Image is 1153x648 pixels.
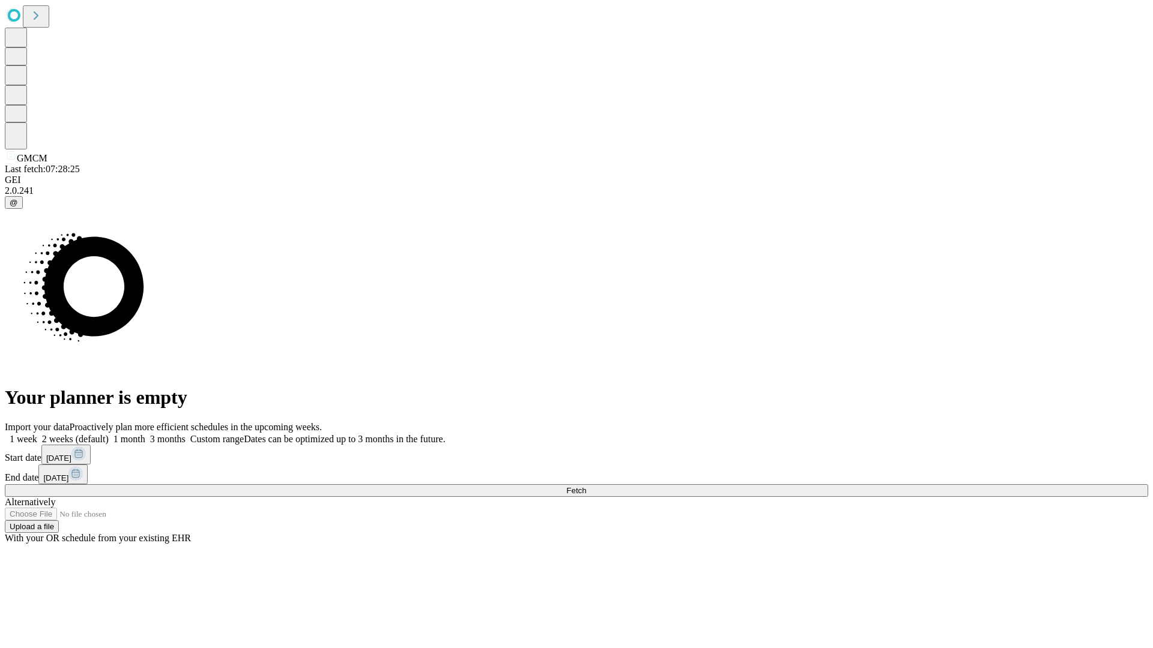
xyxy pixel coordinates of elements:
[5,464,1148,484] div: End date
[5,164,80,174] span: Last fetch: 07:28:25
[566,486,586,495] span: Fetch
[5,175,1148,185] div: GEI
[38,464,88,484] button: [DATE]
[5,497,55,507] span: Alternatively
[5,386,1148,409] h1: Your planner is empty
[5,520,59,533] button: Upload a file
[113,434,145,444] span: 1 month
[17,153,47,163] span: GMCM
[70,422,322,432] span: Proactively plan more efficient schedules in the upcoming weeks.
[5,533,191,543] span: With your OR schedule from your existing EHR
[10,198,18,207] span: @
[150,434,186,444] span: 3 months
[43,473,68,482] span: [DATE]
[190,434,244,444] span: Custom range
[244,434,445,444] span: Dates can be optimized up to 3 months in the future.
[41,445,91,464] button: [DATE]
[5,445,1148,464] div: Start date
[5,484,1148,497] button: Fetch
[5,196,23,209] button: @
[46,454,71,463] span: [DATE]
[42,434,109,444] span: 2 weeks (default)
[5,422,70,432] span: Import your data
[5,185,1148,196] div: 2.0.241
[10,434,37,444] span: 1 week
